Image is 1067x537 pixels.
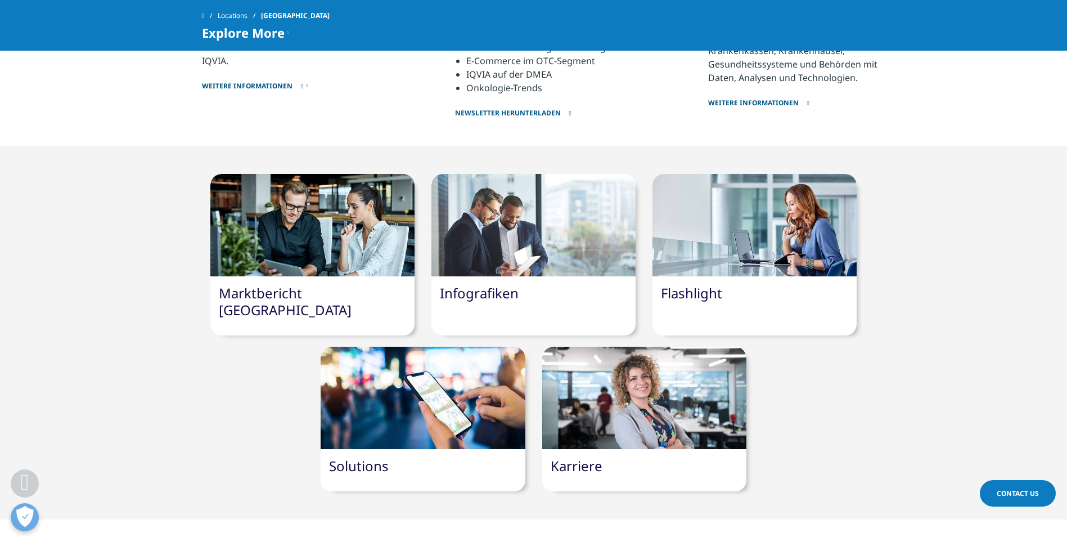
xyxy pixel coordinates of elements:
a: Weitere Informationen [708,84,902,108]
span: [GEOGRAPHIC_DATA] [261,6,330,26]
p: Mit unseren Lösungen für Healthcare Provider und Payer unterstützt IQVIA Krankenkassen, Krankenhä... [708,17,902,84]
a: Flashlight [661,284,722,302]
li: E-Commerce im OTC-Segment [466,54,649,68]
span: Explore More [202,26,285,39]
li: IQVIA auf der DMEA [466,68,649,81]
a: Locations [218,6,261,26]
a: Marktbericht [GEOGRAPHIC_DATA] [219,284,352,319]
a: Newsletter herunterladen [455,95,649,118]
button: Präferenzen öffnen [11,503,39,531]
a: Solutions [329,457,389,475]
span: Contact Us [997,489,1039,498]
a: Weitere Informationen [202,68,395,92]
li: Onkologie-Trends [466,81,649,95]
a: Contact Us [980,480,1056,507]
a: Karriere [551,457,602,475]
a: Infografiken [440,284,519,302]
